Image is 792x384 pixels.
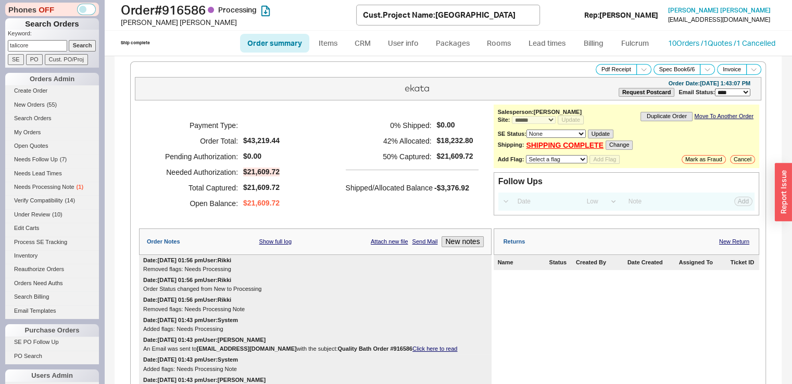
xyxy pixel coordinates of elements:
div: Follow Ups [498,177,543,186]
a: Billing [575,34,612,53]
b: Quality Bath Order #916586 [337,345,412,352]
span: Email Status: [678,89,715,95]
a: Needs Lead Times [5,168,99,179]
button: Invoice [717,64,747,75]
span: Pdf Receipt [601,66,631,73]
span: Processing [218,5,257,14]
a: Inventory [5,250,99,261]
a: [PERSON_NAME] [PERSON_NAME] [668,7,771,14]
span: $0.00 [243,152,261,161]
span: Cancel [734,156,751,163]
div: Added flags: Needs Processing [143,326,487,332]
div: [PERSON_NAME] [PERSON_NAME] [121,17,356,28]
div: Date: [DATE] 01:43 pm User: System [143,317,238,324]
span: OFF [39,4,54,15]
a: Lead times [521,34,573,53]
button: Add Flag [589,155,620,164]
h5: 0 % Shipped: [346,118,432,133]
div: Date Created [627,259,677,266]
b: Request Postcard [622,89,671,95]
h5: Payment Type: [152,118,238,133]
p: Keyword: [8,30,99,40]
a: Edit Carts [5,223,99,234]
b: Salesperson: [PERSON_NAME] [498,109,582,115]
button: Cancel [730,155,755,164]
b: Site: [498,117,510,123]
input: Date [512,195,579,209]
span: $43,219.44 [243,136,280,145]
a: SHIPPING COMPLETE [526,141,604,150]
a: Reauthorize Orders [5,264,99,275]
a: PO Search [5,351,99,362]
div: Date: [DATE] 01:56 pm User: Rikki [143,257,231,264]
span: Invoice [723,66,741,73]
span: $21,609.72 [243,183,280,192]
span: Add [738,198,749,205]
div: Removed flags: Needs Processing Note [143,306,487,313]
h5: Shipped/Allocated Balance [346,181,433,195]
div: Date: [DATE] 01:43 pm User: [PERSON_NAME] [143,337,266,343]
div: [EMAIL_ADDRESS][DOMAIN_NAME] [668,16,770,23]
a: Needs Processing Note(1) [5,182,99,193]
a: CRM [347,34,378,53]
input: Note [623,195,680,209]
input: Search [69,40,96,51]
a: Verify Compatibility(14) [5,195,99,206]
h5: Order Total: [152,133,238,149]
button: Update [588,130,613,138]
a: Needs Follow Up(7) [5,154,99,165]
input: SE [8,54,24,65]
div: Returns [504,238,525,245]
div: Order Status changed from New to Processing [143,286,487,292]
div: Orders Admin [5,73,99,85]
a: SE PO Follow Up [5,337,99,348]
a: New Return [719,238,749,245]
div: Removed flags: Needs Processing [143,266,487,273]
span: Spec Book 6 / 6 [659,66,695,73]
div: Assigned To [679,259,728,266]
a: My Orders [5,127,99,138]
span: $21,609.72 [437,152,473,161]
a: Orders Need Auths [5,278,99,289]
div: Date: [DATE] 01:43 pm User: System [143,356,238,363]
span: Needs Follow Up [14,156,58,162]
a: Email Templates [5,305,99,316]
b: [EMAIL_ADDRESS][DOMAIN_NAME] [197,345,297,352]
div: Created By [576,259,625,266]
a: Move To Another Order [694,113,753,120]
h5: Needed Authorization: [152,164,238,180]
span: $21,609.72 [243,199,280,208]
b: Shipping: [498,142,524,148]
button: Update [558,116,583,124]
div: Phones [5,3,99,16]
a: Process SE Tracking [5,237,99,248]
div: Date: [DATE] 01:43 pm User: [PERSON_NAME] [143,377,266,383]
button: Spec Book6/6 [653,64,701,75]
div: An Email was sent to with the subject: [143,345,487,352]
button: Add [734,197,752,206]
h5: Open Balance: [152,196,238,211]
span: Verify Compatibility [14,197,63,203]
div: Date: [DATE] 01:56 pm User: Rikki [143,277,231,284]
a: Order summary [240,34,309,53]
input: PO [26,54,43,65]
button: Request Postcard [619,88,675,97]
div: Status [549,259,573,266]
div: Users Admin [5,369,99,382]
h1: Order # 916586 [121,3,356,17]
a: Items [311,34,345,53]
button: Mark as Fraud [682,155,726,164]
div: Ticket ID [731,259,755,266]
span: $0.00 [437,121,473,130]
div: Order Notes [147,238,180,245]
div: Rep: [PERSON_NAME] [584,10,658,20]
a: User info [380,34,426,53]
h5: 42 % Allocated: [346,133,432,149]
span: ( 10 ) [52,211,62,217]
a: Show full log [259,238,292,245]
span: Under Review [14,211,50,217]
a: Click here to read [412,345,457,352]
h1: Search Orders [5,18,99,30]
a: Search Billing [5,291,99,302]
a: Create Order [5,85,99,96]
